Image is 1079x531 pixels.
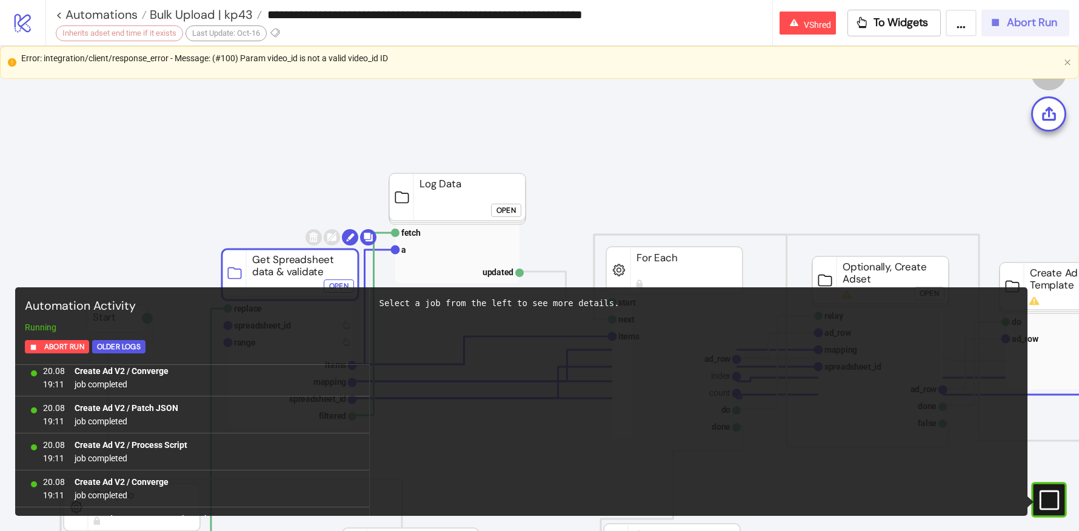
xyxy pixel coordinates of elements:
span: 20.08 [43,512,65,526]
span: 20.08 [43,364,65,378]
b: Create Ad V2 / Process Script [75,440,187,450]
button: Older Logs [92,340,145,353]
span: 19:11 [43,452,65,465]
span: VShred [804,20,831,30]
span: close [1064,59,1071,66]
span: Abort Run [44,340,84,354]
div: Automation Activity [20,292,364,321]
span: To Widgets [874,16,929,30]
span: job completed [75,378,169,391]
button: Open [324,279,354,293]
span: 20.08 [43,475,65,489]
text: fetch [401,228,421,238]
span: 20.08 [43,438,65,452]
b: Create Ad V2 / Converge [75,477,169,487]
div: Select a job from the left to see more details. [379,297,1018,310]
div: Last Update: Oct-16 [185,25,267,41]
a: Bulk Upload | kp43 [147,8,262,21]
div: Open [496,204,516,218]
button: Open [914,287,944,300]
span: 19:11 [43,489,65,502]
button: To Widgets [847,10,941,36]
b: Create Ad V2 / Post Integration Url [75,514,207,524]
span: job completed [75,415,178,428]
button: Abort Run [981,10,1069,36]
span: job completed [75,489,169,502]
div: Running [20,321,364,334]
button: ... [946,10,977,36]
button: close [1064,59,1071,67]
span: 19:11 [43,415,65,428]
div: Inherits adset end time if it exists [56,25,183,41]
button: Abort Run [25,340,89,353]
div: Older Logs [97,340,141,354]
button: Open [491,204,521,217]
b: Create Ad V2 / Patch JSON [75,403,178,413]
span: 19:11 [43,378,65,391]
span: Abort Run [1007,16,1057,30]
span: exclamation-circle [8,58,16,67]
div: Open [920,287,939,301]
a: < Automations [56,8,147,21]
div: Open [329,279,349,293]
b: Create Ad V2 / Converge [75,366,169,376]
text: a [401,245,406,255]
span: 20.08 [43,401,65,415]
span: Bulk Upload | kp43 [147,7,253,22]
div: Error: integration/client/response_error - Message: (#100) Param video_id is not a valid video_id ID [21,52,1059,65]
span: job completed [75,452,187,465]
